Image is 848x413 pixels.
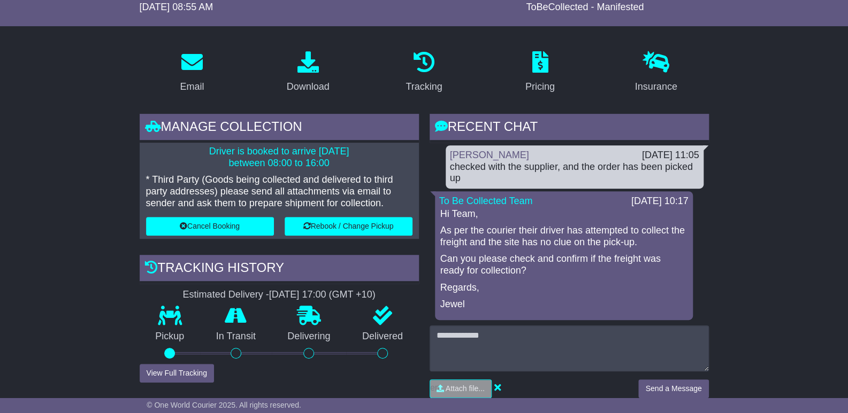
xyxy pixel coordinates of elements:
[140,114,419,143] div: Manage collection
[450,150,529,160] a: [PERSON_NAME]
[631,196,689,207] div: [DATE] 10:17
[628,48,684,98] a: Insurance
[635,80,677,94] div: Insurance
[439,196,533,206] a: To Be Collected Team
[642,150,699,161] div: [DATE] 11:05
[518,48,562,98] a: Pricing
[430,114,709,143] div: RECENT CHAT
[140,255,419,284] div: Tracking history
[450,161,699,184] div: checked with the supplier, and the order has been picked up
[146,146,412,169] p: Driver is booked to arrive [DATE] between 08:00 to 16:00
[269,289,376,301] div: [DATE] 17:00 (GMT +10)
[140,289,419,301] div: Estimated Delivery -
[526,2,644,12] span: ToBeCollected - Manifested
[180,80,204,94] div: Email
[146,174,412,209] p: * Third Party (Goods being collected and delivered to third party addresses) please send all atta...
[173,48,211,98] a: Email
[140,364,214,383] button: View Full Tracking
[146,217,274,236] button: Cancel Booking
[140,2,213,12] span: [DATE] 08:55 AM
[346,331,419,342] p: Delivered
[525,80,555,94] div: Pricing
[200,331,272,342] p: In Transit
[140,331,201,342] p: Pickup
[406,80,442,94] div: Tracking
[147,401,301,409] span: © One World Courier 2025. All rights reserved.
[440,282,687,294] p: Regards,
[440,299,687,310] p: Jewel
[399,48,449,98] a: Tracking
[285,217,412,236] button: Rebook / Change Pickup
[280,48,337,98] a: Download
[287,80,330,94] div: Download
[440,253,687,276] p: Can you please check and confirm if the freight was ready for collection?
[440,208,687,220] p: Hi Team,
[638,379,708,398] button: Send a Message
[440,225,687,248] p: As per the courier their driver has attempted to collect the freight and the site has no clue on ...
[272,331,347,342] p: Delivering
